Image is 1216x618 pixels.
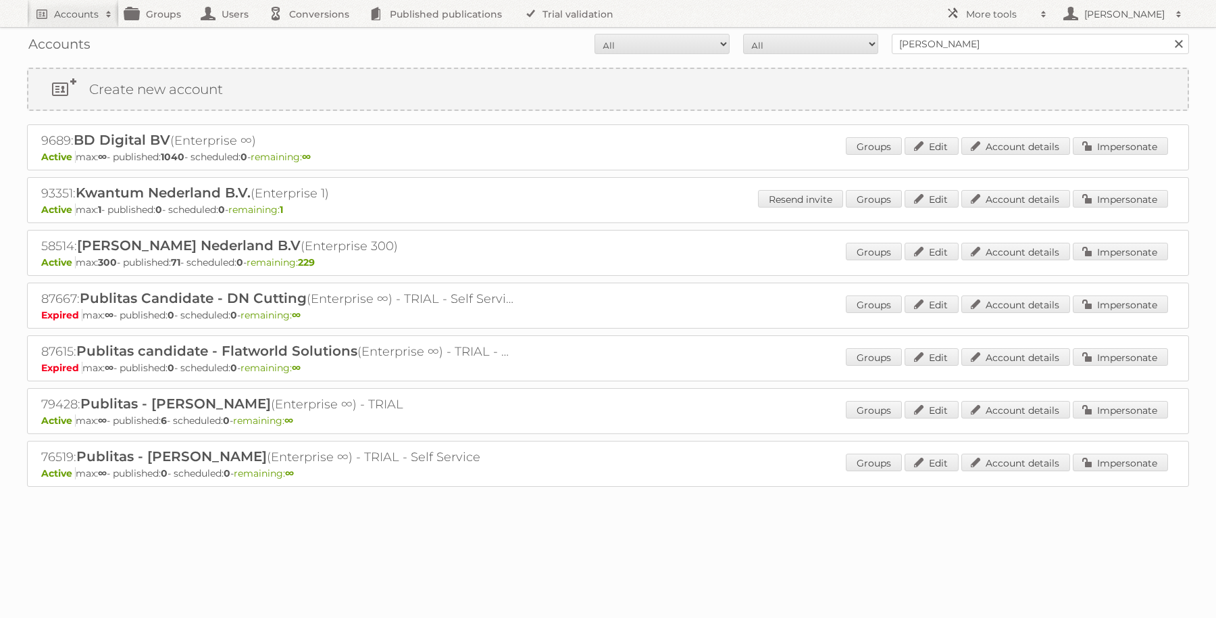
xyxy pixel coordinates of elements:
strong: 0 [223,414,230,427]
strong: ∞ [285,467,294,479]
strong: 0 [236,256,243,268]
strong: 229 [298,256,315,268]
h2: 93351: (Enterprise 1) [41,185,514,202]
strong: 0 [230,309,237,321]
a: Impersonate [1073,243,1168,260]
strong: 71 [171,256,180,268]
strong: ∞ [292,309,301,321]
h2: More tools [966,7,1034,21]
strong: ∞ [98,467,107,479]
p: max: - published: - scheduled: - [41,151,1175,163]
a: Account details [961,401,1070,419]
p: max: - published: - scheduled: - [41,467,1175,479]
a: Resend invite [758,190,843,208]
a: Groups [846,243,902,260]
span: Active [41,414,76,427]
a: Edit [905,401,959,419]
span: remaining: [240,309,301,321]
strong: 0 [240,151,247,163]
a: Groups [846,454,902,471]
h2: 79428: (Enterprise ∞) - TRIAL [41,396,514,413]
a: Account details [961,137,1070,155]
strong: 0 [168,309,174,321]
strong: 1040 [161,151,184,163]
strong: 6 [161,414,167,427]
span: remaining: [251,151,311,163]
span: Expired [41,309,82,321]
strong: ∞ [302,151,311,163]
strong: ∞ [284,414,293,427]
h2: 58514: (Enterprise 300) [41,237,514,255]
a: Account details [961,454,1070,471]
a: Groups [846,401,902,419]
strong: 0 [218,204,225,216]
strong: ∞ [98,151,107,163]
span: Active [41,256,76,268]
span: Publitas candidate - Flatworld Solutions [76,343,357,359]
strong: 0 [161,467,168,479]
a: Account details [961,348,1070,366]
strong: ∞ [105,309,113,321]
a: Groups [846,348,902,366]
a: Impersonate [1073,401,1168,419]
span: BD Digital BV [74,132,170,148]
span: Expired [41,362,82,374]
span: Publitas Candidate - DN Cutting [80,290,307,306]
p: max: - published: - scheduled: - [41,256,1175,268]
h2: [PERSON_NAME] [1081,7,1169,21]
h2: Accounts [54,7,99,21]
a: Account details [961,243,1070,260]
a: Edit [905,454,959,471]
span: remaining: [247,256,315,268]
strong: 0 [168,362,174,374]
a: Edit [905,137,959,155]
a: Create new account [28,69,1188,110]
a: Edit [905,190,959,208]
strong: ∞ [105,362,113,374]
a: Impersonate [1073,295,1168,313]
a: Edit [905,295,959,313]
p: max: - published: - scheduled: - [41,414,1175,427]
h2: 87667: (Enterprise ∞) - TRIAL - Self Service [41,290,514,308]
p: max: - published: - scheduled: - [41,309,1175,321]
strong: 0 [230,362,237,374]
span: Active [41,467,76,479]
a: Groups [846,190,902,208]
strong: 1 [98,204,101,216]
span: remaining: [233,414,293,427]
a: Groups [846,295,902,313]
a: Impersonate [1073,137,1168,155]
p: max: - published: - scheduled: - [41,204,1175,216]
h2: 87615: (Enterprise ∞) - TRIAL - Self Service [41,343,514,360]
h2: 76519: (Enterprise ∞) - TRIAL - Self Service [41,448,514,466]
h2: 9689: (Enterprise ∞) [41,132,514,149]
strong: 0 [224,467,230,479]
span: Active [41,204,76,216]
span: remaining: [228,204,283,216]
span: Active [41,151,76,163]
a: Account details [961,295,1070,313]
strong: ∞ [292,362,301,374]
p: max: - published: - scheduled: - [41,362,1175,374]
strong: ∞ [98,414,107,427]
span: [PERSON_NAME] Nederland B.V [77,237,301,254]
strong: 300 [98,256,117,268]
span: Publitas - [PERSON_NAME] [76,448,267,465]
a: Impersonate [1073,190,1168,208]
a: Edit [905,243,959,260]
span: Kwantum Nederland B.V. [76,185,251,201]
a: Groups [846,137,902,155]
strong: 1 [280,204,283,216]
span: remaining: [234,467,294,479]
a: Edit [905,348,959,366]
a: Impersonate [1073,454,1168,471]
a: Impersonate [1073,348,1168,366]
a: Account details [961,190,1070,208]
span: Publitas - [PERSON_NAME] [80,396,271,412]
span: remaining: [240,362,301,374]
strong: 0 [155,204,162,216]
